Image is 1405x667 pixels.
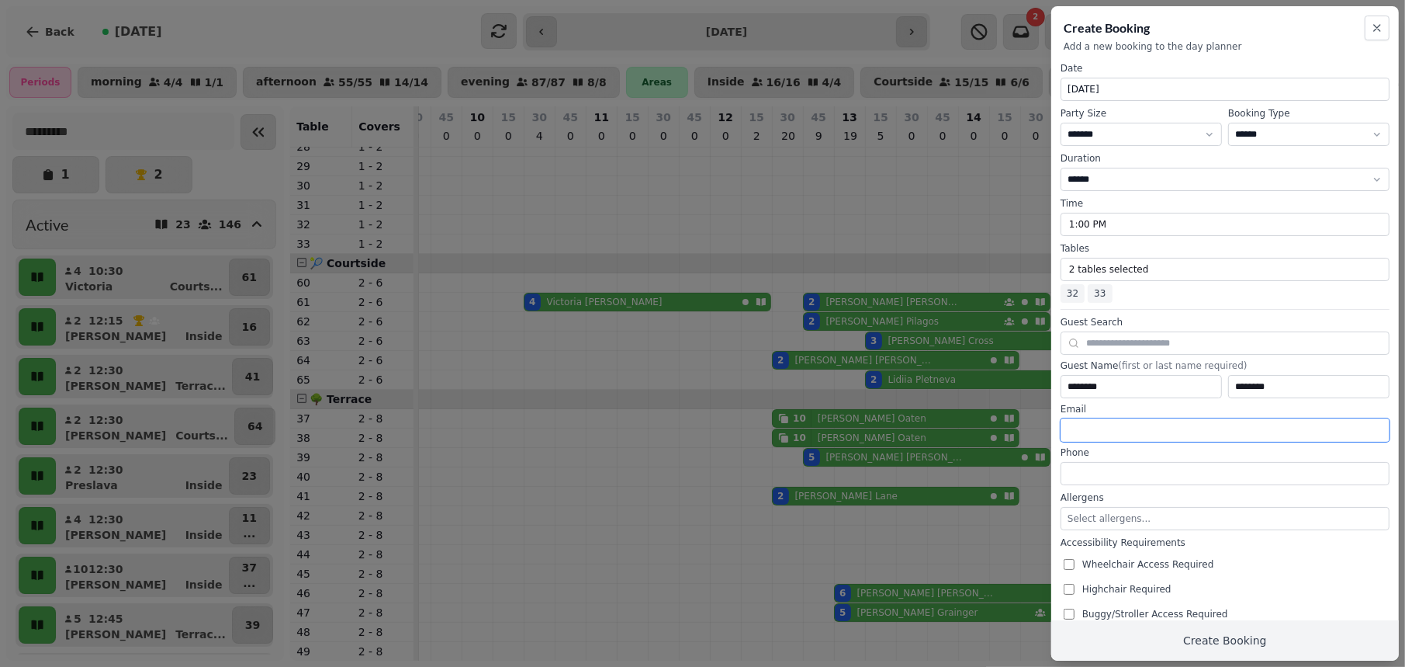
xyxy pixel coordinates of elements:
[1061,284,1085,303] span: 32
[1118,360,1247,371] span: (first or last name required)
[1064,584,1075,595] input: Highchair Required
[1064,40,1386,53] p: Add a new booking to the day planner
[1064,19,1386,37] h2: Create Booking
[1082,558,1214,571] span: Wheelchair Access Required
[1064,559,1075,570] input: Wheelchair Access Required
[1061,316,1389,328] label: Guest Search
[1228,107,1389,120] label: Booking Type
[1061,507,1389,530] button: Select allergens...
[1064,609,1075,620] input: Buggy/Stroller Access Required
[1051,620,1399,661] button: Create Booking
[1061,537,1389,549] label: Accessibility Requirements
[1061,152,1389,165] label: Duration
[1082,608,1228,620] span: Buggy/Stroller Access Required
[1061,107,1222,120] label: Party Size
[1061,492,1389,504] label: Allergens
[1061,403,1389,415] label: Email
[1061,446,1389,459] label: Phone
[1061,62,1389,75] label: Date
[1061,258,1389,281] button: 2 tables selected
[1061,360,1389,372] label: Guest Name
[1088,284,1112,303] span: 33
[1061,213,1389,236] button: 1:00 PM
[1068,513,1151,524] span: Select allergens...
[1061,78,1389,101] button: [DATE]
[1061,197,1389,210] label: Time
[1061,242,1389,255] label: Tables
[1082,583,1171,596] span: Highchair Required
